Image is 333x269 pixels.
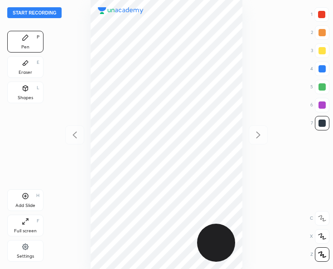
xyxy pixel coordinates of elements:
[311,25,329,40] div: 2
[37,219,39,223] div: F
[17,254,34,259] div: Settings
[14,229,37,233] div: Full screen
[18,96,33,100] div: Shapes
[36,193,39,198] div: H
[310,80,329,94] div: 5
[310,62,329,76] div: 4
[15,203,35,208] div: Add Slide
[310,211,329,226] div: C
[98,7,143,14] img: logo.38c385cc.svg
[311,116,329,130] div: 7
[310,247,329,262] div: Z
[310,229,329,244] div: X
[311,43,329,58] div: 3
[7,7,62,18] button: Start recording
[310,98,329,112] div: 6
[21,45,29,49] div: Pen
[37,60,39,65] div: E
[37,35,39,39] div: P
[311,7,329,22] div: 1
[37,86,39,90] div: L
[19,70,32,75] div: Eraser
